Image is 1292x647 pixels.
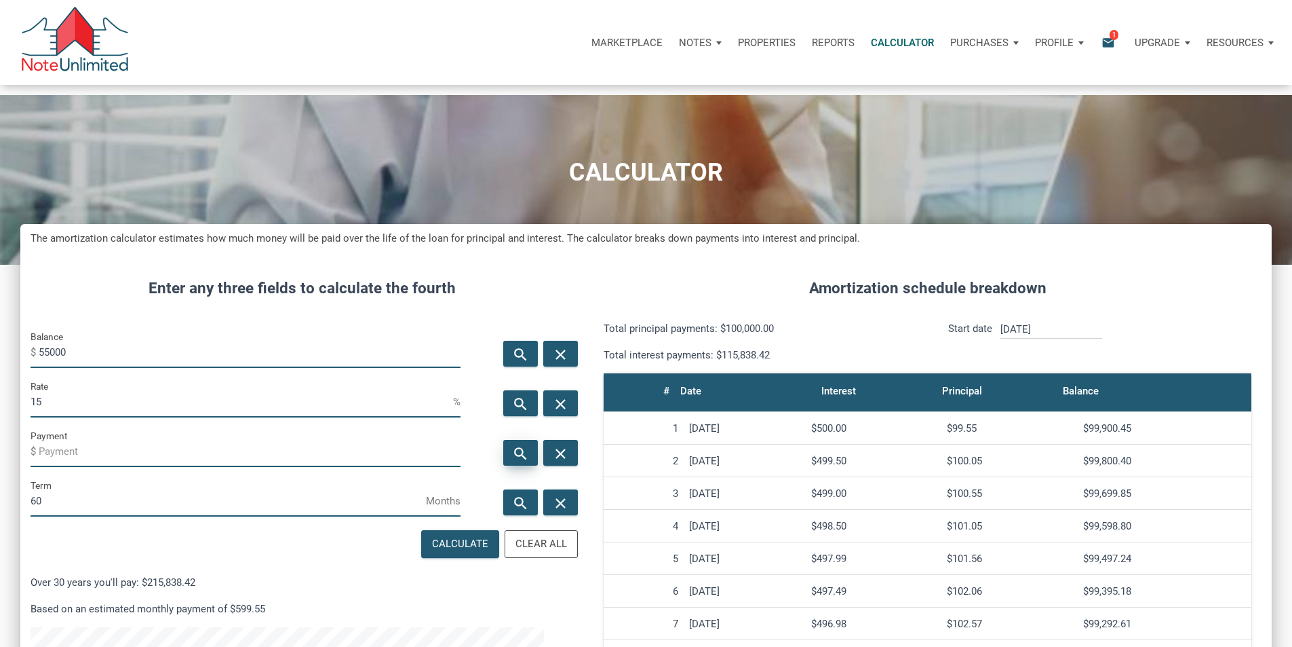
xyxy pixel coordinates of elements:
[1027,22,1092,63] button: Profile
[738,37,796,49] p: Properties
[1083,618,1246,630] div: $99,292.61
[503,341,538,367] button: search
[689,520,800,532] div: [DATE]
[593,277,1261,300] h4: Amortization schedule breakdown
[609,618,678,630] div: 7
[804,22,863,63] button: Reports
[609,585,678,597] div: 6
[503,489,538,515] button: search
[663,382,669,401] div: #
[811,618,936,630] div: $496.98
[39,337,461,368] input: Balance
[811,487,936,500] div: $499.00
[543,390,578,416] button: close
[10,159,1282,187] h1: CALCULATOR
[811,520,936,532] div: $498.50
[1083,553,1246,565] div: $99,497.24
[31,329,63,345] label: Balance
[31,574,573,591] p: Over 30 years you'll pay: $215,838.42
[583,22,671,63] button: Marketplace
[942,382,982,401] div: Principal
[671,22,730,63] button: Notes
[591,37,663,49] p: Marketplace
[730,22,804,63] a: Properties
[31,231,1261,246] h5: The amortization calculator estimates how much money will be paid over the life of the loan for p...
[421,530,499,558] button: Calculate
[689,422,800,435] div: [DATE]
[39,437,461,467] input: Payment
[947,520,1072,532] div: $101.05
[543,489,578,515] button: close
[1083,487,1246,500] div: $99,699.85
[689,487,800,500] div: [DATE]
[31,387,453,418] input: Rate
[604,320,917,337] p: Total principal payments: $100,000.00
[609,520,678,532] div: 4
[31,601,573,617] p: Based on an estimated monthly payment of $599.55
[609,487,678,500] div: 3
[689,585,800,597] div: [DATE]
[942,22,1027,63] button: Purchases
[947,487,1072,500] div: $100.55
[31,277,573,300] h4: Enter any three fields to calculate the fourth
[947,618,1072,630] div: $102.57
[811,455,936,467] div: $499.50
[689,455,800,467] div: [DATE]
[512,395,528,412] i: search
[947,553,1072,565] div: $101.56
[432,536,488,552] div: Calculate
[1207,37,1264,49] p: Resources
[948,320,992,363] p: Start date
[947,422,1072,435] div: $99.55
[31,428,67,444] label: Payment
[31,486,426,517] input: Term
[947,455,1072,467] div: $100.05
[503,440,538,466] button: search
[1110,29,1118,40] span: 1
[505,530,578,558] button: Clear All
[553,494,569,511] i: close
[609,422,678,435] div: 1
[426,490,461,512] span: Months
[871,37,934,49] p: Calculator
[1035,37,1074,49] p: Profile
[503,390,538,416] button: search
[512,346,528,363] i: search
[515,536,567,552] div: Clear All
[543,440,578,466] button: close
[679,37,711,49] p: Notes
[1198,22,1282,63] button: Resources
[31,341,39,363] span: $
[811,553,936,565] div: $497.99
[1083,422,1246,435] div: $99,900.45
[609,553,678,565] div: 5
[947,585,1072,597] div: $102.06
[1083,520,1246,532] div: $99,598.80
[553,445,569,462] i: close
[1135,37,1180,49] p: Upgrade
[1063,382,1099,401] div: Balance
[553,395,569,412] i: close
[689,618,800,630] div: [DATE]
[1083,455,1246,467] div: $99,800.40
[1100,35,1116,50] i: email
[680,382,701,401] div: Date
[512,445,528,462] i: search
[863,22,942,63] a: Calculator
[553,346,569,363] i: close
[812,37,855,49] p: Reports
[20,7,130,78] img: NoteUnlimited
[31,477,52,494] label: Term
[1127,22,1198,63] button: Upgrade
[604,347,917,363] p: Total interest payments: $115,838.42
[689,553,800,565] div: [DATE]
[811,422,936,435] div: $500.00
[543,341,578,367] button: close
[512,494,528,511] i: search
[811,585,936,597] div: $497.49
